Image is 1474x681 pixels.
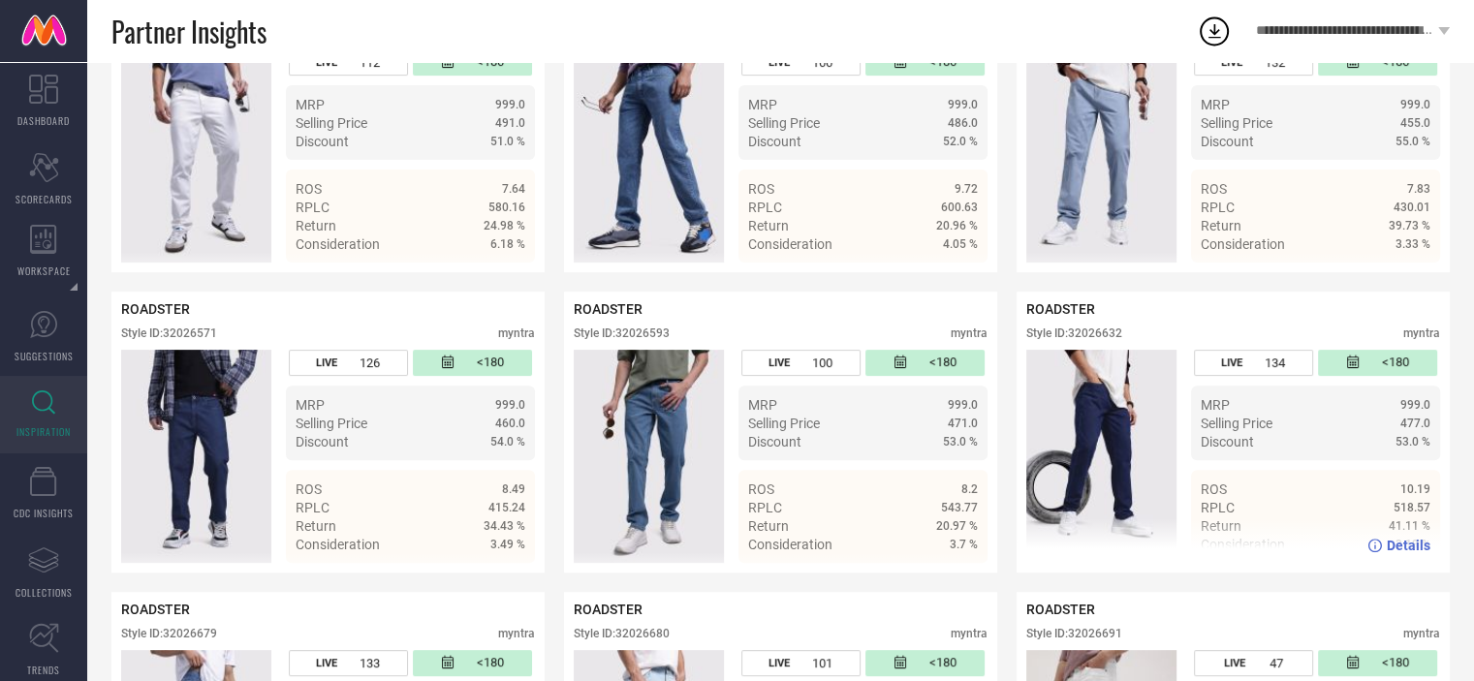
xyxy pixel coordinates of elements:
[741,650,861,676] div: Number of days the style has been live on the platform
[296,115,367,131] span: Selling Price
[1026,627,1122,640] div: Style ID: 32026691
[1396,237,1430,251] span: 3.33 %
[484,219,525,232] span: 24.98 %
[413,650,532,676] div: Number of days since the style was first listed on the platform
[1270,656,1283,670] span: 47
[1026,301,1095,317] span: ROADSTER
[296,397,325,413] span: MRP
[296,218,336,233] span: Return
[812,356,832,370] span: 100
[27,663,60,677] span: TRENDS
[14,506,74,520] span: CDC INSIGHTS
[1201,434,1254,449] span: Discount
[1396,135,1430,148] span: 55.0 %
[1400,98,1430,111] span: 999.0
[1194,49,1313,76] div: Number of days the style has been live on the platform
[748,518,789,534] span: Return
[121,326,217,340] div: Style ID: 32026571
[943,435,978,449] span: 53.0 %
[961,482,978,496] span: 8.2
[316,356,337,369] span: LIVE
[748,500,782,515] span: RPLC
[574,350,724,563] img: Style preview image
[477,54,504,71] span: <180
[296,181,322,197] span: ROS
[1026,602,1095,617] span: ROADSTER
[121,301,190,317] span: ROADSTER
[1201,416,1272,431] span: Selling Price
[1026,49,1176,263] div: Click to view image
[1400,398,1430,412] span: 999.0
[574,350,724,563] div: Click to view image
[1400,116,1430,130] span: 455.0
[16,192,73,206] span: SCORECARDS
[1389,219,1430,232] span: 39.73 %
[316,657,337,669] span: LIVE
[502,182,525,196] span: 7.64
[948,398,978,412] span: 999.0
[941,201,978,214] span: 600.63
[741,49,861,76] div: Number of days the style has been live on the platform
[1201,218,1241,233] span: Return
[1394,201,1430,214] span: 430.01
[1265,55,1285,70] span: 132
[812,656,832,670] span: 101
[574,602,643,617] span: ROADSTER
[929,655,957,671] span: <180
[296,134,349,149] span: Discount
[948,116,978,130] span: 486.0
[1403,627,1440,640] div: myntra
[296,416,367,431] span: Selling Price
[741,350,861,376] div: Number of days the style has been live on the platform
[316,56,337,69] span: LIVE
[296,97,325,112] span: MRP
[948,417,978,430] span: 471.0
[360,656,380,670] span: 133
[574,326,670,340] div: Style ID: 32026593
[482,271,525,287] span: Details
[413,350,532,376] div: Number of days since the style was first listed on the platform
[1026,49,1176,263] img: Style preview image
[488,201,525,214] span: 580.16
[748,218,789,233] span: Return
[748,397,777,413] span: MRP
[768,56,790,69] span: LIVE
[482,572,525,587] span: Details
[748,434,801,449] span: Discount
[574,49,724,263] img: Style preview image
[865,49,985,76] div: Number of days since the style was first listed on the platform
[1318,350,1437,376] div: Number of days since the style was first listed on the platform
[289,650,408,676] div: Number of days the style has been live on the platform
[1407,182,1430,196] span: 7.83
[934,271,978,287] span: Details
[296,236,380,252] span: Consideration
[296,518,336,534] span: Return
[498,627,535,640] div: myntra
[748,115,820,131] span: Selling Price
[929,355,957,371] span: <180
[490,538,525,551] span: 3.49 %
[748,416,820,431] span: Selling Price
[360,55,380,70] span: 112
[495,116,525,130] span: 491.0
[1382,54,1409,71] span: <180
[1400,482,1430,496] span: 10.19
[1221,56,1242,69] span: LIVE
[296,481,322,497] span: ROS
[484,519,525,533] span: 34.43 %
[1318,49,1437,76] div: Number of days since the style was first listed on the platform
[915,271,978,287] a: Details
[1026,326,1122,340] div: Style ID: 32026632
[1367,538,1430,553] a: Details
[768,657,790,669] span: LIVE
[121,49,271,263] div: Click to view image
[490,237,525,251] span: 6.18 %
[936,519,978,533] span: 20.97 %
[462,271,525,287] a: Details
[1194,350,1313,376] div: Number of days the style has been live on the platform
[865,350,985,376] div: Number of days since the style was first listed on the platform
[1387,538,1430,553] span: Details
[574,301,643,317] span: ROADSTER
[413,49,532,76] div: Number of days since the style was first listed on the platform
[748,200,782,215] span: RPLC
